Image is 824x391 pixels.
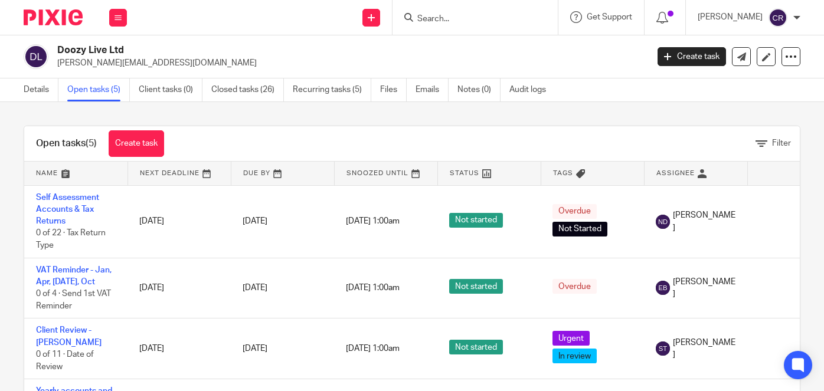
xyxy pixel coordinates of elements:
[449,279,503,294] span: Not started
[552,279,597,294] span: Overdue
[772,139,791,147] span: Filter
[769,8,787,27] img: svg%3E
[346,344,400,353] span: [DATE] 1:00am
[346,170,408,176] span: Snoozed Until
[243,284,267,292] span: [DATE]
[587,13,632,21] span: Get Support
[509,78,555,101] a: Audit logs
[86,139,97,148] span: (5)
[658,47,726,66] a: Create task
[36,193,99,226] a: Self Assessment Accounts & Tax Returns
[416,78,449,101] a: Emails
[293,78,371,101] a: Recurring tasks (5)
[552,222,607,236] span: Not Started
[127,258,231,318] td: [DATE]
[243,217,267,225] span: [DATE]
[109,130,164,157] a: Create task
[656,215,670,229] img: svg%3E
[346,218,400,226] span: [DATE] 1:00am
[211,78,284,101] a: Closed tasks (26)
[673,276,735,300] span: [PERSON_NAME]
[127,185,231,258] td: [DATE]
[346,284,400,292] span: [DATE] 1:00am
[698,11,763,23] p: [PERSON_NAME]
[552,349,597,363] span: In review
[57,57,640,69] p: [PERSON_NAME][EMAIL_ADDRESS][DOMAIN_NAME]
[673,209,735,234] span: [PERSON_NAME]
[656,281,670,295] img: svg%3E
[552,331,590,346] span: Urgent
[36,137,97,150] h1: Open tasks
[656,341,670,356] img: svg%3E
[36,326,102,346] a: Client Review - [PERSON_NAME]
[139,78,202,101] a: Client tasks (0)
[449,340,503,354] span: Not started
[36,266,112,286] a: VAT Reminder - Jan, Apr, [DATE], Oct
[36,290,111,310] span: 0 of 4 · Send 1st VAT Reminder
[67,78,130,101] a: Open tasks (5)
[57,44,524,57] h2: Doozy Live Ltd
[553,170,573,176] span: Tags
[449,213,503,228] span: Not started
[24,78,58,101] a: Details
[36,350,94,371] span: 0 of 11 · Date of Review
[552,204,597,219] span: Overdue
[127,318,231,379] td: [DATE]
[457,78,501,101] a: Notes (0)
[243,344,267,353] span: [DATE]
[673,337,735,361] span: [PERSON_NAME]
[416,14,522,25] input: Search
[380,78,407,101] a: Files
[24,9,83,25] img: Pixie
[36,229,106,250] span: 0 of 22 · Tax Return Type
[450,170,479,176] span: Status
[24,44,48,69] img: svg%3E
